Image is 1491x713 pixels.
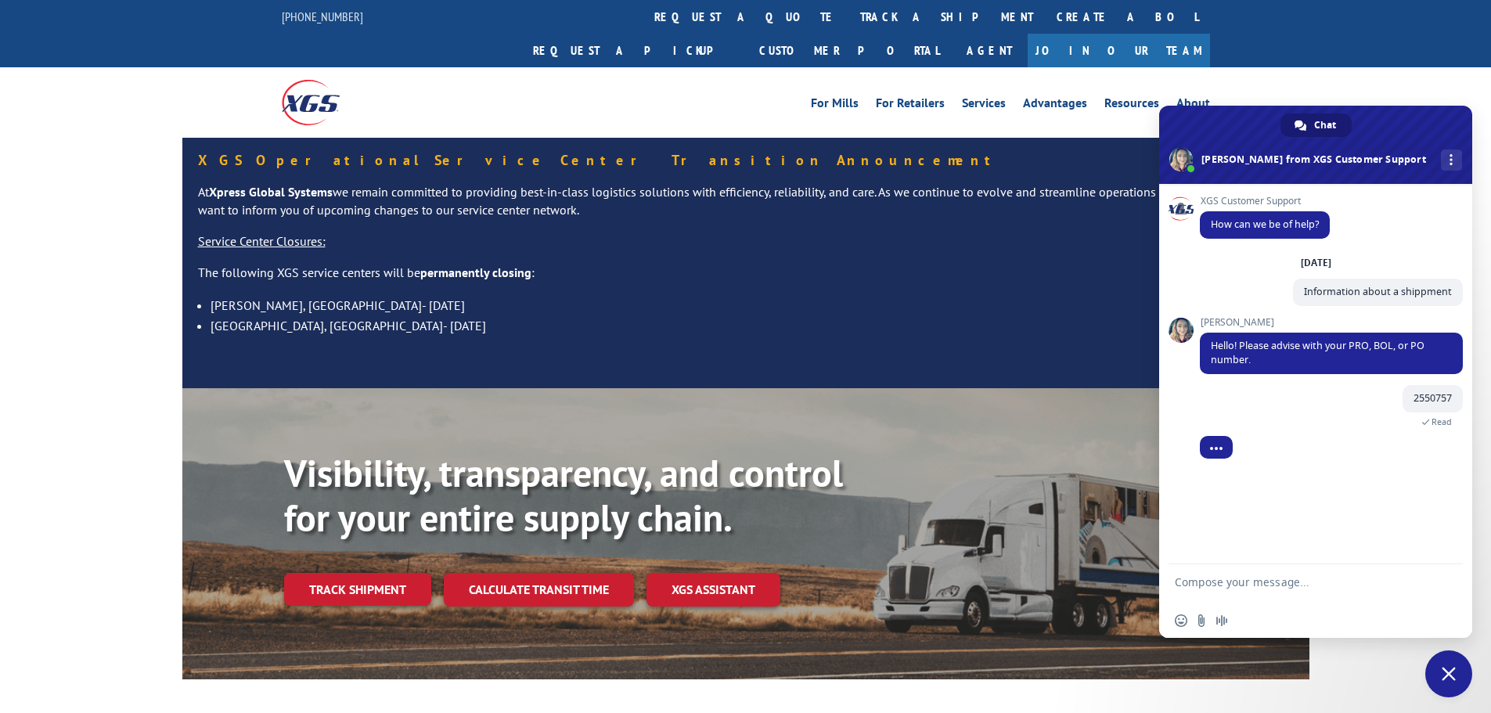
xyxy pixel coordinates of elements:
[811,97,859,114] a: For Mills
[521,34,747,67] a: Request a pickup
[1175,614,1187,627] span: Insert an emoji
[209,184,333,200] strong: Xpress Global Systems
[646,573,780,607] a: XGS ASSISTANT
[747,34,951,67] a: Customer Portal
[1200,317,1463,328] span: [PERSON_NAME]
[282,9,363,24] a: [PHONE_NUMBER]
[1211,218,1319,231] span: How can we be of help?
[1023,97,1087,114] a: Advantages
[1176,97,1210,114] a: About
[1432,416,1452,427] span: Read
[198,153,1294,167] h5: XGS Operational Service Center Transition Announcement
[1301,258,1331,268] div: [DATE]
[1215,614,1228,627] span: Audio message
[1175,564,1425,603] textarea: Compose your message...
[1414,391,1452,405] span: 2550757
[420,265,531,280] strong: permanently closing
[284,448,843,542] b: Visibility, transparency, and control for your entire supply chain.
[211,295,1294,315] li: [PERSON_NAME], [GEOGRAPHIC_DATA]- [DATE]
[211,315,1294,336] li: [GEOGRAPHIC_DATA], [GEOGRAPHIC_DATA]- [DATE]
[284,573,431,606] a: Track shipment
[1211,339,1424,366] span: Hello! Please advise with your PRO, BOL, or PO number.
[876,97,945,114] a: For Retailers
[198,183,1294,233] p: At we remain committed to providing best-in-class logistics solutions with efficiency, reliabilit...
[1028,34,1210,67] a: Join Our Team
[1314,113,1336,137] span: Chat
[1425,650,1472,697] a: Close chat
[1280,113,1352,137] a: Chat
[198,264,1294,295] p: The following XGS service centers will be :
[444,573,634,607] a: Calculate transit time
[1200,196,1330,207] span: XGS Customer Support
[1304,285,1452,298] span: Information about a shippment
[951,34,1028,67] a: Agent
[198,233,326,249] u: Service Center Closures:
[962,97,1006,114] a: Services
[1195,614,1208,627] span: Send a file
[1104,97,1159,114] a: Resources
